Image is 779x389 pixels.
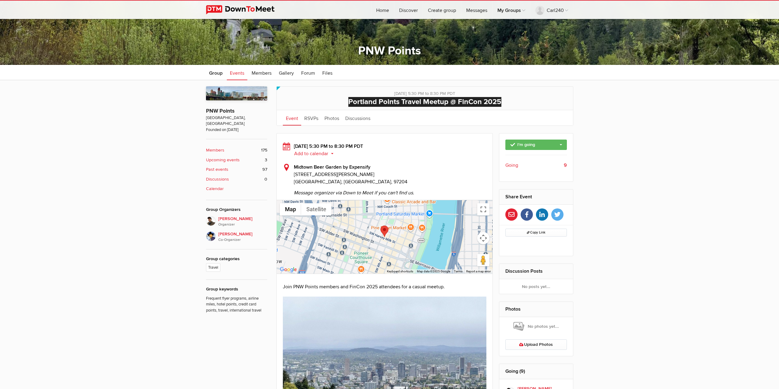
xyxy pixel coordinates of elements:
[294,179,407,185] span: [GEOGRAPHIC_DATA], [GEOGRAPHIC_DATA], 97204
[477,254,489,266] button: Drag Pegman onto the map to open Street View
[505,339,567,350] a: Upload Photos
[218,222,267,227] i: Organizer
[294,185,487,196] span: Message organizer via Down to Meet if you can't find us.
[564,162,567,169] b: 9
[283,87,567,97] div: [DATE] 5:30 PM to 8:30 PM PDT
[206,185,267,192] a: Calendar
[322,70,332,76] span: Files
[417,270,450,273] span: Map data ©2025 Google
[206,228,267,243] a: [PERSON_NAME]Co-Organizer
[227,65,247,80] a: Events
[206,185,224,192] b: Calendar
[513,321,559,332] span: No photos yet...
[249,65,275,80] a: Members
[206,206,267,213] div: Group Organizers
[206,127,267,133] span: Founded on [DATE]
[477,232,489,244] button: Map camera controls
[206,5,284,14] img: DownToMeet
[294,171,487,178] span: [STREET_ADDRESS][PERSON_NAME]
[218,237,267,243] i: Co-Organizer
[301,70,315,76] span: Forum
[321,110,342,125] a: Photos
[298,65,318,80] a: Forum
[206,176,267,183] a: Discussions 0
[261,147,267,154] span: 175
[206,216,216,226] img: Stefan Krasowski
[262,166,267,173] span: 97
[505,189,567,204] h2: Share Event
[358,44,421,58] a: PNW Points
[394,1,423,19] a: Discover
[276,65,297,80] a: Gallery
[206,115,267,127] span: [GEOGRAPHIC_DATA], [GEOGRAPHIC_DATA]
[206,216,267,228] a: [PERSON_NAME]Organizer
[206,256,267,262] div: Group categories
[301,203,331,215] button: Show satellite imagery
[527,230,545,234] span: Copy Link
[454,270,463,273] a: Terms (opens in new tab)
[206,147,224,154] b: Members
[505,229,567,237] button: Copy Link
[505,364,567,379] h2: Going (9)
[206,157,267,163] a: Upcoming events 3
[279,70,294,76] span: Gallery
[505,306,521,312] a: Photos
[387,269,413,274] button: Keyboard shortcuts
[206,157,240,163] b: Upcoming events
[477,203,489,215] button: Toggle fullscreen view
[294,151,338,156] button: Add to calendar
[319,65,335,80] a: Files
[278,266,298,274] a: Open this area in Google Maps (opens a new window)
[348,97,501,106] span: Portland Points Travel Meetup @ FinCon 2025
[206,231,216,241] img: Dave Nuttall
[206,176,229,183] b: Discussions
[206,293,267,313] p: Frequent flyer programs, airline miles, hotel points, credit card points, travel, international t...
[218,231,267,243] span: [PERSON_NAME]
[505,268,543,274] a: Discussion Posts
[492,1,530,19] a: My Groups
[283,283,487,290] p: Join PNW Points members and FinCon 2025 attendees for a casual meetup.
[280,203,301,215] button: Show street map
[505,140,567,150] a: I'm going
[278,266,298,274] img: Google
[466,270,491,273] a: Report a map error
[301,110,321,125] a: RSVPs
[342,110,373,125] a: Discussions
[265,157,267,163] span: 3
[206,108,234,114] a: PNW Points
[505,162,518,169] span: Going
[206,166,228,173] b: Past events
[206,86,267,100] img: PNW Points
[218,215,267,228] span: [PERSON_NAME]
[209,70,223,76] span: Group
[530,1,573,19] a: Carl240
[206,286,267,293] div: Group keywords
[499,279,573,294] div: No posts yet...
[283,110,301,125] a: Event
[230,70,244,76] span: Events
[283,143,487,157] div: [DATE] 5:30 PM to 8:30 PM PDT
[461,1,492,19] a: Messages
[206,65,226,80] a: Group
[206,147,267,154] a: Members 175
[264,176,267,183] span: 0
[371,1,394,19] a: Home
[252,70,272,76] span: Members
[206,166,267,173] a: Past events 97
[294,164,370,170] b: Midtown Beer Garden by Expensify
[423,1,461,19] a: Create group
